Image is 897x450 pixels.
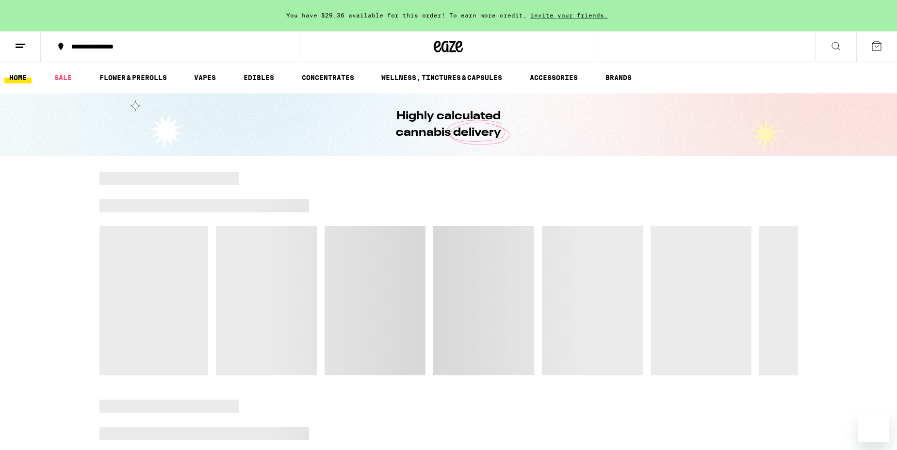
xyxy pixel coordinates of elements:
[858,411,889,442] iframe: Button to launch messaging window
[369,108,529,141] h1: Highly calculated cannabis delivery
[376,72,507,83] a: WELLNESS, TINCTURES & CAPSULES
[95,72,172,83] a: FLOWER & PREROLLS
[527,12,611,18] span: invite your friends.
[525,72,583,83] a: ACCESSORIES
[4,72,32,83] a: HOME
[189,72,221,83] a: VAPES
[239,72,279,83] a: EDIBLES
[286,12,527,18] span: You have $29.36 available for this order! To earn more credit,
[297,72,359,83] a: CONCENTRATES
[49,72,77,83] a: SALE
[601,72,636,83] a: BRANDS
